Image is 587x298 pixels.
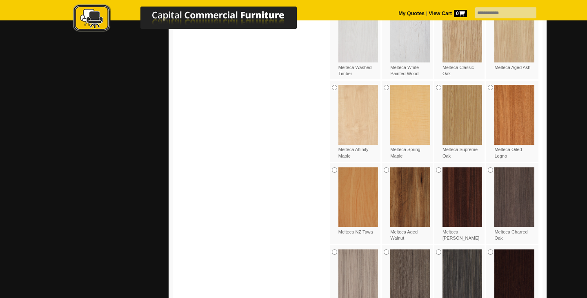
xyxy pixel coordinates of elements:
[338,167,378,235] label: Melteca NZ Tawa
[390,167,430,241] label: Melteca Aged Walnut
[390,85,430,159] label: Melteca Spring Maple
[390,3,430,62] img: Melteca White Painted Wood
[338,85,378,145] img: Melteca Affinity Maple
[338,167,378,227] img: Melteca NZ Tawa
[338,3,378,77] label: Melteca Washed Timber
[390,85,430,145] img: Melteca Spring Maple
[494,3,534,71] label: Melteca Aged Ash
[454,10,467,17] span: 0
[494,85,534,159] label: Melteca Oiled Legno
[338,3,378,62] img: Melteca Washed Timber
[398,11,425,16] a: My Quotes
[494,167,534,241] label: Melteca Charred Oak
[494,3,534,62] img: Melteca Aged Ash
[442,3,482,77] label: Melteca Classic Oak
[429,11,467,16] strong: View Cart
[442,3,482,62] img: Melteca Classic Oak
[51,4,336,34] img: Capital Commercial Furniture Logo
[390,167,430,227] img: Melteca Aged Walnut
[390,3,430,77] label: Melteca White Painted Wood
[51,4,336,36] a: Capital Commercial Furniture Logo
[442,167,482,241] label: Melteca [PERSON_NAME]
[494,167,534,227] img: Melteca Charred Oak
[494,85,534,145] img: Melteca Oiled Legno
[338,85,378,159] label: Melteca Affinity Maple
[427,11,467,16] a: View Cart0
[442,85,482,145] img: Melteca Supreme Oak
[442,85,482,159] label: Melteca Supreme Oak
[442,167,482,227] img: Melteca Jarrah Legno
